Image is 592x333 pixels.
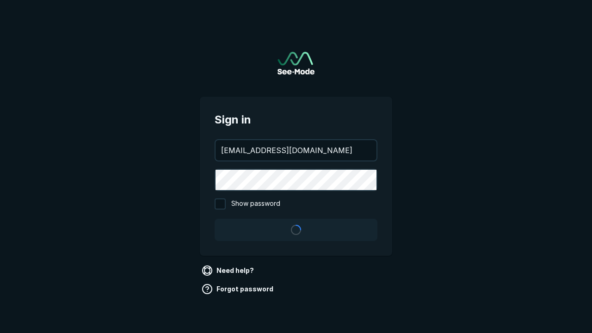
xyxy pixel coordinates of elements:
img: See-Mode Logo [277,52,314,74]
a: Go to sign in [277,52,314,74]
span: Sign in [215,111,377,128]
a: Need help? [200,263,258,278]
span: Show password [231,198,280,210]
input: your@email.com [216,140,376,160]
a: Forgot password [200,282,277,296]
